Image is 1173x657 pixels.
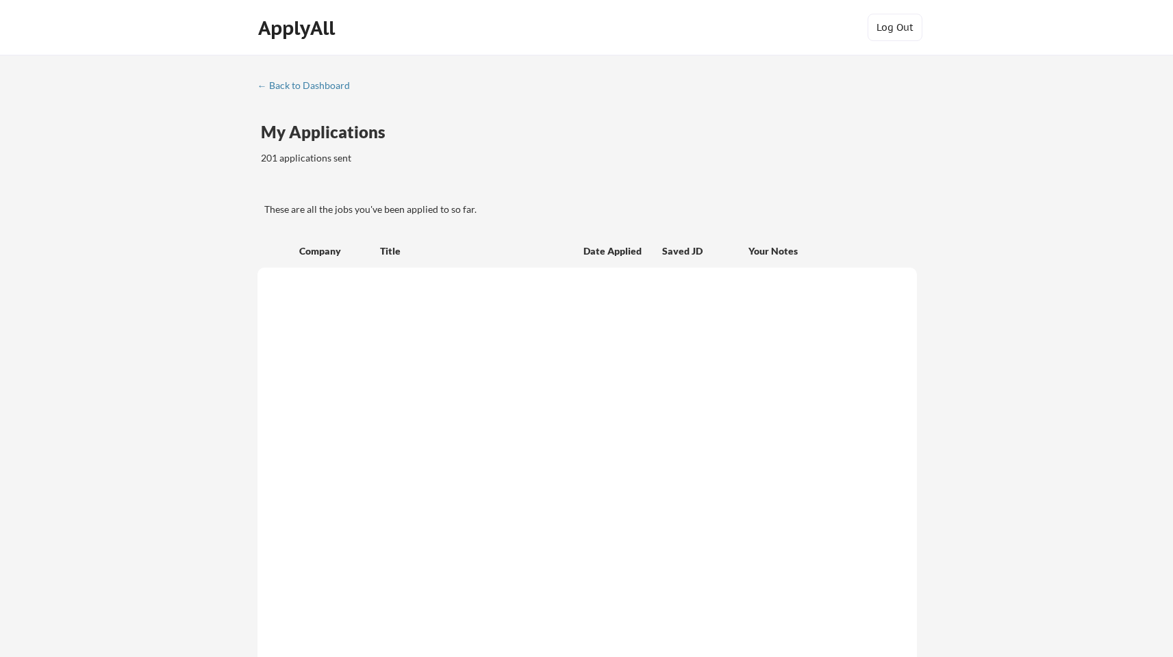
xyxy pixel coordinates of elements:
div: These are all the jobs you've been applied to so far. [261,176,350,190]
div: Your Notes [748,244,905,258]
div: Company [299,244,368,258]
div: ← Back to Dashboard [257,81,360,90]
button: Log Out [868,14,922,41]
div: 201 applications sent [261,151,526,165]
a: ← Back to Dashboard [257,80,360,94]
div: Saved JD [662,238,748,263]
div: My Applications [261,124,396,140]
div: These are job applications we think you'd be a good fit for, but couldn't apply you to automatica... [360,176,461,190]
div: These are all the jobs you've been applied to so far. [264,203,917,216]
div: ApplyAll [258,16,339,40]
div: Title [380,244,570,258]
div: Date Applied [583,244,644,258]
